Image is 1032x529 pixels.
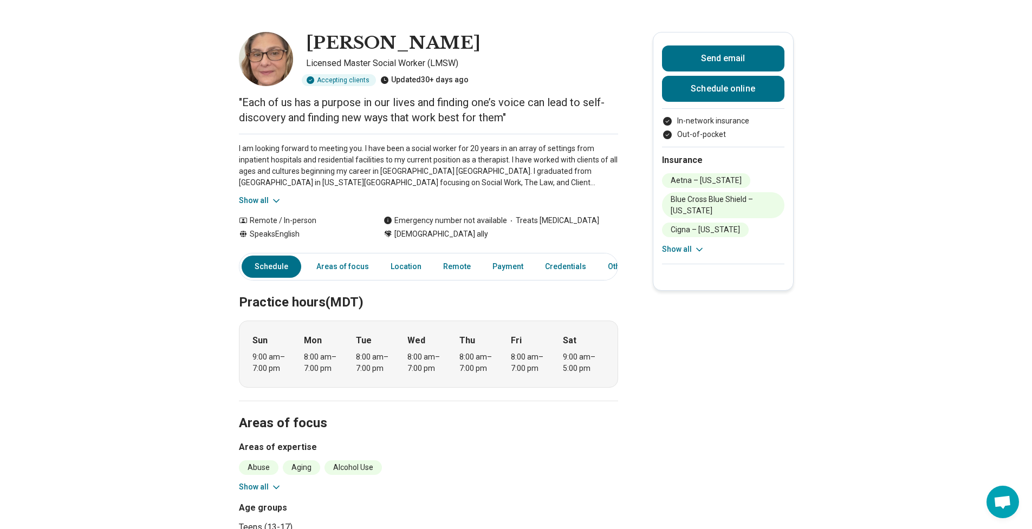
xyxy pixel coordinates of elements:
h3: Areas of expertise [239,441,618,454]
div: 8:00 am – 7:00 pm [459,351,501,374]
strong: Tue [356,334,372,347]
li: Blue Cross Blue Shield – [US_STATE] [662,192,784,218]
button: Show all [239,195,282,206]
h1: [PERSON_NAME] [306,32,481,55]
div: Open chat [986,486,1019,518]
div: Accepting clients [302,74,376,86]
strong: Wed [407,334,425,347]
span: [DEMOGRAPHIC_DATA] ally [394,228,488,240]
div: 8:00 am – 7:00 pm [304,351,346,374]
button: Show all [239,481,282,493]
p: "Each of us has a purpose in our lives and finding one’s voice can lead to self-discovery and fin... [239,95,618,125]
h3: Age groups [239,501,424,514]
a: Credentials [538,256,593,278]
div: Updated 30+ days ago [380,74,469,86]
strong: Thu [459,334,475,347]
a: Schedule online [662,76,784,102]
div: 9:00 am – 7:00 pm [252,351,294,374]
strong: Sun [252,334,268,347]
span: Treats [MEDICAL_DATA] [507,215,599,226]
div: 8:00 am – 7:00 pm [407,351,449,374]
li: Aetna – [US_STATE] [662,173,750,188]
button: Send email [662,45,784,71]
img: Dienna Garcia, Licensed Master Social Worker (LMSW) [239,32,293,86]
a: Other [601,256,640,278]
li: Aging [283,460,320,475]
div: 9:00 am – 5:00 pm [563,351,605,374]
div: 8:00 am – 7:00 pm [511,351,553,374]
a: Schedule [242,256,301,278]
a: Payment [486,256,530,278]
ul: Payment options [662,115,784,140]
li: Abuse [239,460,278,475]
a: Location [384,256,428,278]
a: Remote [437,256,477,278]
li: Cigna – [US_STATE] [662,223,749,237]
h2: Insurance [662,154,784,167]
button: Show all [662,244,705,255]
div: Emergency number not available [384,215,507,226]
li: In-network insurance [662,115,784,127]
p: I am looking forward to meeting you. I have been a social worker for 20 years in an array of sett... [239,143,618,188]
strong: Sat [563,334,576,347]
a: Areas of focus [310,256,375,278]
div: 8:00 am – 7:00 pm [356,351,398,374]
li: Out-of-pocket [662,129,784,140]
strong: Fri [511,334,522,347]
div: Speaks English [239,228,362,240]
li: Alcohol Use [324,460,382,475]
strong: Mon [304,334,322,347]
p: Licensed Master Social Worker (LMSW) [306,57,618,70]
div: When does the program meet? [239,321,618,388]
div: Remote / In-person [239,215,362,226]
h2: Areas of focus [239,388,618,433]
h2: Practice hours (MDT) [239,267,618,312]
